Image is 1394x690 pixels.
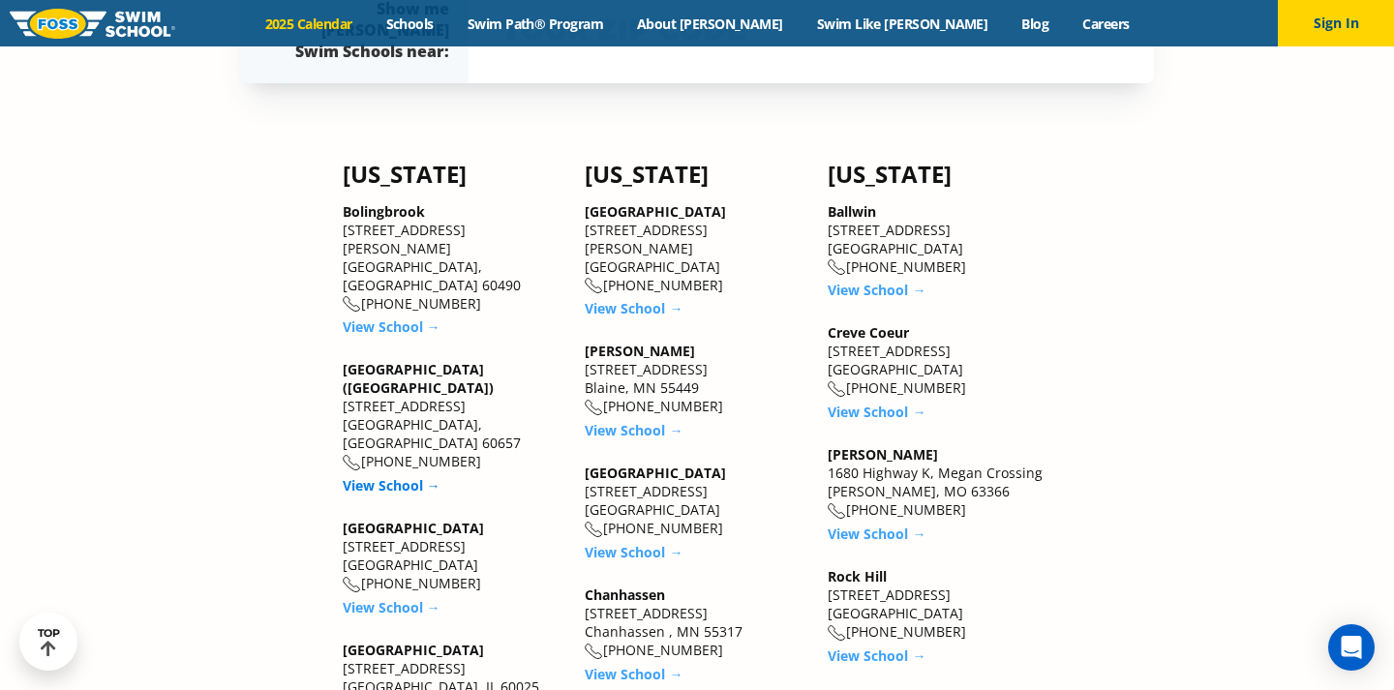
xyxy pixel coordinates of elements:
[369,15,450,33] a: Schools
[343,641,484,659] a: [GEOGRAPHIC_DATA]
[248,15,369,33] a: 2025 Calendar
[828,259,846,276] img: location-phone-o-icon.svg
[10,9,175,39] img: FOSS Swim School Logo
[828,202,876,221] a: Ballwin
[585,543,682,561] a: View School →
[585,522,603,538] img: location-phone-o-icon.svg
[585,342,808,416] div: [STREET_ADDRESS] Blaine, MN 55449 [PHONE_NUMBER]
[621,15,801,33] a: About [PERSON_NAME]
[585,585,808,660] div: [STREET_ADDRESS] Chanhassen , MN 55317 [PHONE_NUMBER]
[1005,15,1066,33] a: Blog
[343,598,440,616] a: View School →
[343,476,440,495] a: View School →
[828,567,1051,642] div: [STREET_ADDRESS] [GEOGRAPHIC_DATA] [PHONE_NUMBER]
[585,644,603,660] img: location-phone-o-icon.svg
[828,503,846,520] img: location-phone-o-icon.svg
[585,585,665,604] a: Chanhassen
[828,567,887,585] a: Rock Hill
[828,381,846,398] img: location-phone-o-icon.svg
[585,342,695,360] a: [PERSON_NAME]
[585,665,682,683] a: View School →
[1066,15,1146,33] a: Careers
[343,519,566,593] div: [STREET_ADDRESS] [GEOGRAPHIC_DATA] [PHONE_NUMBER]
[343,317,440,336] a: View School →
[585,464,808,538] div: [STREET_ADDRESS] [GEOGRAPHIC_DATA] [PHONE_NUMBER]
[38,627,60,657] div: TOP
[343,296,361,313] img: location-phone-o-icon.svg
[828,525,925,543] a: View School →
[828,445,1051,520] div: 1680 Highway K, Megan Crossing [PERSON_NAME], MO 63366 [PHONE_NUMBER]
[343,202,566,314] div: [STREET_ADDRESS][PERSON_NAME] [GEOGRAPHIC_DATA], [GEOGRAPHIC_DATA] 60490 [PHONE_NUMBER]
[1328,624,1375,671] div: Open Intercom Messenger
[343,360,566,471] div: [STREET_ADDRESS] [GEOGRAPHIC_DATA], [GEOGRAPHIC_DATA] 60657 [PHONE_NUMBER]
[800,15,1005,33] a: Swim Like [PERSON_NAME]
[828,161,1051,188] h4: [US_STATE]
[343,202,425,221] a: Bolingbrook
[828,403,925,421] a: View School →
[343,161,566,188] h4: [US_STATE]
[450,15,620,33] a: Swim Path® Program
[343,519,484,537] a: [GEOGRAPHIC_DATA]
[828,281,925,299] a: View School →
[343,577,361,593] img: location-phone-o-icon.svg
[585,400,603,416] img: location-phone-o-icon.svg
[828,625,846,642] img: location-phone-o-icon.svg
[343,455,361,471] img: location-phone-o-icon.svg
[585,299,682,317] a: View School →
[585,421,682,439] a: View School →
[828,646,925,665] a: View School →
[585,202,808,295] div: [STREET_ADDRESS][PERSON_NAME] [GEOGRAPHIC_DATA] [PHONE_NUMBER]
[828,323,1051,398] div: [STREET_ADDRESS] [GEOGRAPHIC_DATA] [PHONE_NUMBER]
[585,161,808,188] h4: [US_STATE]
[585,464,726,482] a: [GEOGRAPHIC_DATA]
[828,445,938,464] a: [PERSON_NAME]
[585,202,726,221] a: [GEOGRAPHIC_DATA]
[828,323,909,342] a: Creve Coeur
[828,202,1051,277] div: [STREET_ADDRESS] [GEOGRAPHIC_DATA] [PHONE_NUMBER]
[343,360,494,397] a: [GEOGRAPHIC_DATA] ([GEOGRAPHIC_DATA])
[585,278,603,294] img: location-phone-o-icon.svg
